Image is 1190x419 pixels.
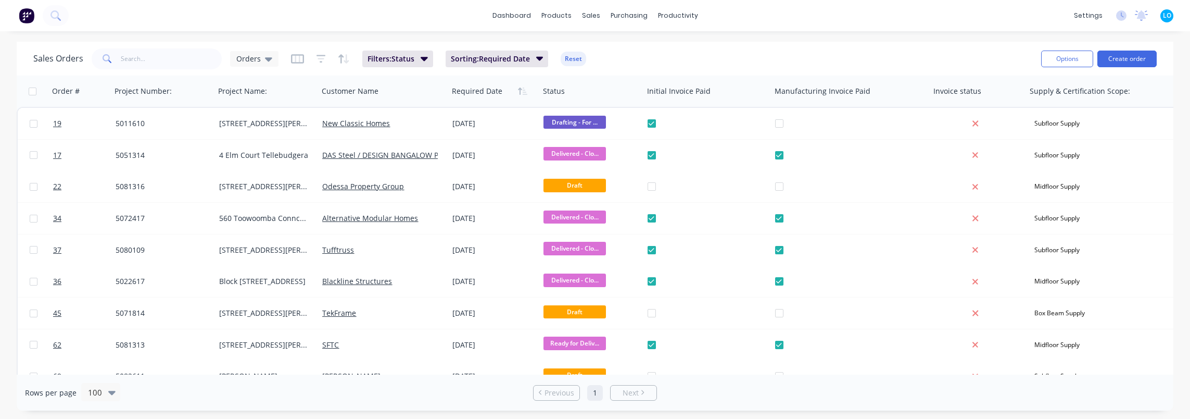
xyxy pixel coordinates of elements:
span: 37 [53,245,61,255]
div: 5022617 [116,276,206,287]
div: [STREET_ADDRESS][PERSON_NAME] [219,181,310,192]
h1: Sales Orders [33,54,83,64]
div: [STREET_ADDRESS][PERSON_NAME] [219,308,310,318]
div: settings [1069,8,1108,23]
div: [DATE] [452,213,535,224]
a: Next page [611,388,656,398]
div: 5011610 [116,118,206,129]
span: Draft [543,368,606,381]
div: Invoice status [933,86,981,96]
div: 5081316 [116,181,206,192]
a: 22 [53,171,116,202]
div: [DATE] [452,308,535,318]
div: [STREET_ADDRESS][PERSON_NAME] [219,245,310,255]
div: Customer Name [322,86,378,96]
a: 62 [53,329,116,361]
a: 19 [53,108,116,139]
a: SFTC [322,340,339,350]
span: Draft [543,179,606,192]
div: [DATE] [452,245,535,255]
span: 17 [53,150,61,161]
a: Blackline Structures [322,276,392,286]
span: Next [623,388,639,398]
span: Orders [236,53,261,64]
div: Midfloor Supply [1030,338,1084,351]
div: Midfloor Supply [1030,180,1084,193]
div: 5081313 [116,340,206,350]
div: Midfloor Supply [1030,275,1084,288]
a: Alternative Modular Homes [322,213,418,223]
div: Manufacturing Invoice Paid [775,86,870,96]
a: Tufftruss [322,245,354,255]
button: Reset [561,52,586,66]
a: [PERSON_NAME] [322,371,381,381]
span: Delivered - Clo... [543,147,606,160]
div: 5080109 [116,245,206,255]
div: 5051314 [116,150,206,161]
div: 5082611 [116,371,206,381]
span: Ready for Deliv... [543,337,606,350]
iframe: Intercom live chat [1155,384,1180,409]
span: Filters: Status [368,54,414,64]
div: [PERSON_NAME] [219,371,310,381]
button: Filters:Status [362,51,433,67]
ul: Pagination [529,385,661,401]
div: Project Name: [218,86,267,96]
img: Factory [19,8,34,23]
span: 22 [53,181,61,192]
span: Previous [545,388,574,398]
div: [DATE] [452,118,535,129]
div: Required Date [452,86,502,96]
div: Order # [52,86,80,96]
div: [DATE] [452,150,535,161]
input: Search... [121,48,222,69]
span: Drafting - For ... [543,116,606,129]
div: productivity [653,8,703,23]
div: Initial Invoice Paid [647,86,711,96]
div: Supply & Certification Scope: [1030,86,1130,96]
span: 34 [53,213,61,224]
div: [STREET_ADDRESS][PERSON_NAME] [219,340,310,350]
div: 5072417 [116,213,206,224]
span: Delivered - Clo... [543,242,606,255]
div: Project Number: [115,86,172,96]
a: DAS Steel / DESIGN BANGALOW PTY LTD [322,150,462,160]
a: TekFrame [322,308,356,318]
a: 37 [53,235,116,266]
span: Delivered - Clo... [543,211,606,224]
span: Sorting: Required Date [451,54,530,64]
div: Box Beam Supply [1030,306,1089,320]
a: 36 [53,266,116,297]
div: products [536,8,577,23]
div: [DATE] [452,371,535,381]
span: 36 [53,276,61,287]
span: 19 [53,118,61,129]
a: Previous page [534,388,579,398]
span: 62 [53,340,61,350]
button: Create order [1097,51,1157,67]
div: purchasing [605,8,653,23]
span: Rows per page [25,388,77,398]
div: Status [543,86,565,96]
a: Odessa Property Group [322,181,404,191]
a: 69 [53,361,116,392]
div: Subfloor Supply [1030,369,1084,383]
div: [DATE] [452,181,535,192]
a: New Classic Homes [322,118,390,128]
a: 17 [53,140,116,171]
div: 5071814 [116,308,206,318]
div: [DATE] [452,340,535,350]
div: 4 Elm Court Tellebudgera [219,150,310,161]
span: Delivered - Clo... [543,274,606,287]
div: 560 Toowoomba Conncection Rd, Withcott [219,213,310,224]
div: Subfloor Supply [1030,117,1084,130]
div: [DATE] [452,276,535,287]
button: Options [1041,51,1093,67]
a: Page 1 is your current page [587,385,603,401]
div: Block [STREET_ADDRESS] [219,276,310,287]
div: sales [577,8,605,23]
div: Subfloor Supply [1030,212,1084,225]
a: dashboard [487,8,536,23]
a: 45 [53,298,116,329]
span: Draft [543,305,606,318]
